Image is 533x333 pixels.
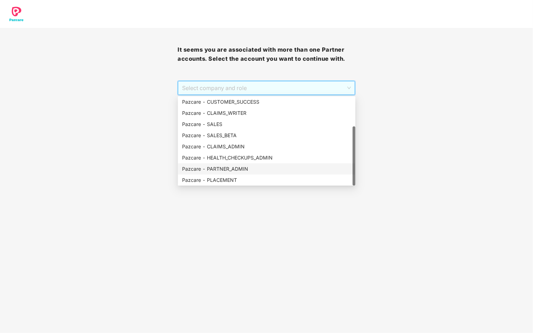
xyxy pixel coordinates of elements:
[182,109,351,117] div: Pazcare - CLAIMS_WRITER
[182,154,351,162] div: Pazcare - HEALTH_CHECKUPS_ADMIN
[178,108,355,119] div: Pazcare - CLAIMS_WRITER
[182,120,351,128] div: Pazcare - SALES
[178,96,355,108] div: Pazcare - CUSTOMER_SUCCESS
[182,98,351,106] div: Pazcare - CUSTOMER_SUCCESS
[178,45,355,63] h3: It seems you are associated with more than one Partner accounts. Select the account you want to c...
[182,143,351,150] div: Pazcare - CLAIMS_ADMIN
[178,119,355,130] div: Pazcare - SALES
[178,163,355,175] div: Pazcare - PARTNER_ADMIN
[178,141,355,152] div: Pazcare - CLAIMS_ADMIN
[182,165,351,173] div: Pazcare - PARTNER_ADMIN
[178,152,355,163] div: Pazcare - HEALTH_CHECKUPS_ADMIN
[182,176,351,184] div: Pazcare - PLACEMENT
[182,81,351,95] span: Select company and role
[178,175,355,186] div: Pazcare - PLACEMENT
[182,132,351,139] div: Pazcare - SALES_BETA
[178,130,355,141] div: Pazcare - SALES_BETA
